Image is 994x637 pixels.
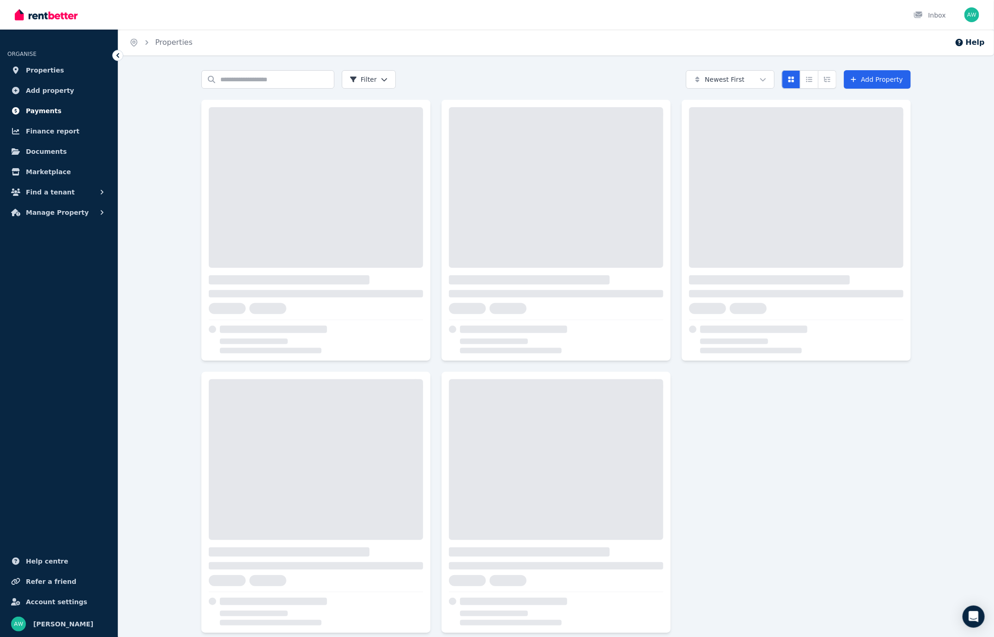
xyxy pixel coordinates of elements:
[26,166,71,177] span: Marketplace
[342,70,396,89] button: Filter
[7,552,110,570] a: Help centre
[26,105,61,116] span: Payments
[782,70,800,89] button: Card view
[7,61,110,79] a: Properties
[15,8,78,22] img: RentBetter
[7,203,110,222] button: Manage Property
[7,142,110,161] a: Documents
[7,163,110,181] a: Marketplace
[26,126,79,137] span: Finance report
[705,75,745,84] span: Newest First
[818,70,836,89] button: Expanded list view
[155,38,193,47] a: Properties
[7,183,110,201] button: Find a tenant
[955,37,985,48] button: Help
[782,70,836,89] div: View options
[7,593,110,611] a: Account settings
[33,619,93,630] span: [PERSON_NAME]
[26,65,64,76] span: Properties
[118,30,204,55] nav: Breadcrumb
[7,102,110,120] a: Payments
[7,122,110,140] a: Finance report
[26,596,87,607] span: Account settings
[844,70,911,89] a: Add Property
[26,556,68,567] span: Help centre
[26,85,74,96] span: Add property
[7,572,110,591] a: Refer a friend
[26,187,75,198] span: Find a tenant
[963,606,985,628] div: Open Intercom Messenger
[686,70,775,89] button: Newest First
[350,75,377,84] span: Filter
[7,51,36,57] span: ORGANISE
[964,7,979,22] img: Andrew Wong
[914,11,946,20] div: Inbox
[11,617,26,631] img: Andrew Wong
[7,81,110,100] a: Add property
[26,576,76,587] span: Refer a friend
[26,207,89,218] span: Manage Property
[26,146,67,157] span: Documents
[800,70,818,89] button: Compact list view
